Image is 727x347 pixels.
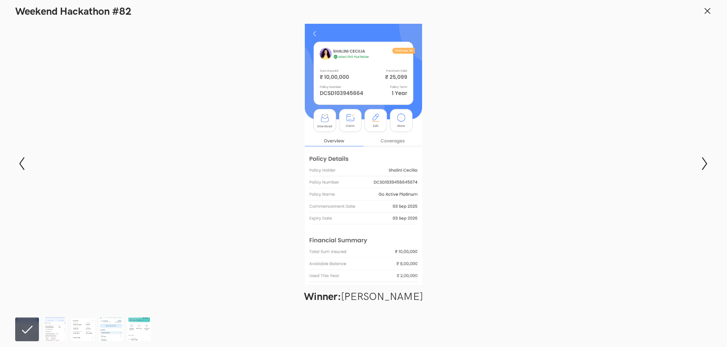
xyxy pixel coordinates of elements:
figcaption: [PERSON_NAME] [79,290,649,303]
img: Srinivasan_Policy_detailssss.png [99,318,123,341]
img: UX_Challenge.png [71,318,95,341]
img: NivBupa_Redesign-_Pranati_Tantravahi.png [43,318,67,341]
h1: Weekend Hackathon #82 [15,6,132,18]
strong: Winner: [304,290,341,303]
img: Niva_Bupa_Redesign_-_Pulkit_Yadav.png [127,318,151,341]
